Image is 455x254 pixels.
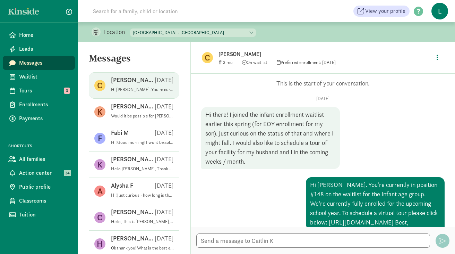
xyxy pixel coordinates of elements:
figure: C [94,80,105,91]
span: Leads [19,45,69,53]
a: Tours 3 [3,84,75,98]
span: Tours [19,87,69,95]
a: Payments [3,112,75,125]
p: [DATE] [201,96,445,101]
p: [PERSON_NAME] [218,49,431,59]
p: [DATE] [155,102,174,110]
span: View your profile [365,7,405,15]
h5: Messages [78,53,190,69]
figure: K [94,106,105,117]
p: Fabi M [111,129,129,137]
a: All families [3,152,75,166]
a: Enrollments [3,98,75,112]
span: Enrollments [19,100,69,109]
span: All families [19,155,69,163]
span: Public profile [19,183,69,191]
a: View your profile [353,6,410,17]
span: Classrooms [19,197,69,205]
p: [DATE] [155,234,174,243]
p: Location [103,28,130,36]
figure: A [94,186,105,197]
span: Waitlist [19,73,69,81]
a: Public profile [3,180,75,194]
p: This is the start of your conversation. [201,79,445,88]
span: 34 [64,170,71,176]
p: [PERSON_NAME] [111,155,155,163]
span: Preferred enrollment: [DATE] [277,59,336,65]
p: Alysha F [111,181,134,190]
p: Ok thank you! What is the best email to use in May? [111,245,174,251]
span: 3 [223,59,233,65]
a: Classrooms [3,194,75,208]
p: Hi! Just curious - how long is the waitlist for infants? Thanks! [111,192,174,198]
span: L [431,3,448,19]
figure: F [94,133,105,144]
span: On waitlist [242,59,267,65]
span: Messages [19,59,69,67]
p: Hi [PERSON_NAME]. You're currently in position #148 on the waitlist for the Infant age group. We'... [111,87,174,92]
p: [PERSON_NAME] [111,234,155,243]
a: Home [3,28,75,42]
p: [DATE] [155,76,174,84]
p: [PERSON_NAME] D [111,208,155,216]
p: [DATE] [155,129,174,137]
div: Hi there! I joined the infant enrollment waitlist earlier this spring (for EOY enrollment for my ... [201,107,340,169]
a: Action center 34 [3,166,75,180]
span: Tuition [19,211,69,219]
input: Search for a family, child or location [89,4,283,18]
figure: C [94,212,105,223]
p: Hello [PERSON_NAME], Thank you for your interest at [GEOGRAPHIC_DATA]. It's not an exact time. Th... [111,166,174,172]
span: 3 [64,88,70,94]
p: Hello, This is [PERSON_NAME], the Enrollment Director. We're fully enrolled for the coming school... [111,219,174,224]
p: [DATE] [155,181,174,190]
a: Leads [3,42,75,56]
a: Waitlist [3,70,75,84]
a: Tuition [3,208,75,222]
p: [DATE] [155,208,174,216]
span: Home [19,31,69,39]
p: [PERSON_NAME] [111,102,155,110]
figure: H [94,238,105,249]
p: [PERSON_NAME] [111,76,155,84]
figure: K [94,159,105,170]
a: Messages [3,56,75,70]
p: [DATE] [155,155,174,163]
span: Action center [19,169,69,177]
p: Would it be possible for [PERSON_NAME] and I to do a brief in person tour sometime soon? [111,113,174,119]
figure: C [202,52,213,63]
p: Hi! Good morning! I wont be able to make it [DATE] to the tour. Would it be possible to reschedule? [111,140,174,145]
div: Hi [PERSON_NAME]. You're currently in position #148 on the waitlist for the Infant age group. We'... [306,177,445,230]
span: Payments [19,114,69,123]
